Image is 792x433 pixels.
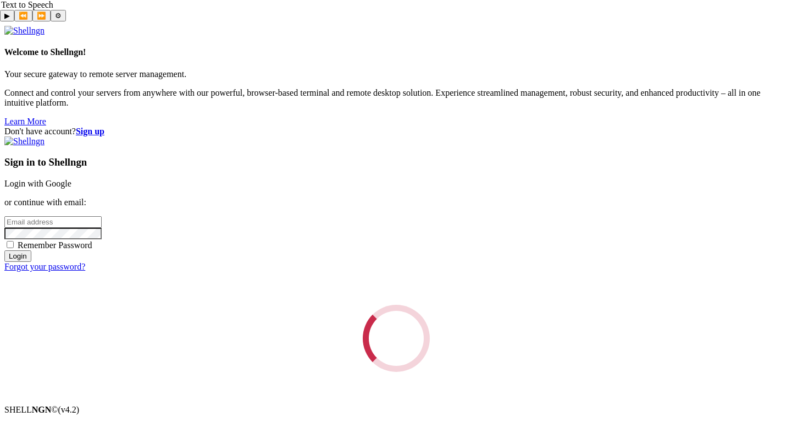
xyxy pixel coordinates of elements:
span: SHELL © [4,405,79,414]
input: Login [4,250,31,262]
button: Forward [32,10,51,21]
input: Email address [4,216,102,228]
b: NGN [32,405,52,414]
h4: Welcome to Shellngn! [4,47,788,57]
a: Login with Google [4,179,71,188]
a: Learn More [4,117,46,126]
button: Previous [14,10,32,21]
img: Shellngn [4,136,45,146]
p: Your secure gateway to remote server management. [4,69,788,79]
img: Shellngn [4,26,45,36]
button: Settings [51,10,66,21]
input: Remember Password [7,241,14,248]
span: 4.2.0 [58,405,80,414]
p: Connect and control your servers from anywhere with our powerful, browser-based terminal and remo... [4,88,788,108]
p: or continue with email: [4,198,788,207]
h3: Sign in to Shellngn [4,156,788,168]
a: Sign up [76,127,104,136]
div: Don't have account? [4,127,788,136]
a: Forgot your password? [4,262,85,271]
span: Remember Password [18,240,92,250]
div: Loading... [363,305,430,372]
